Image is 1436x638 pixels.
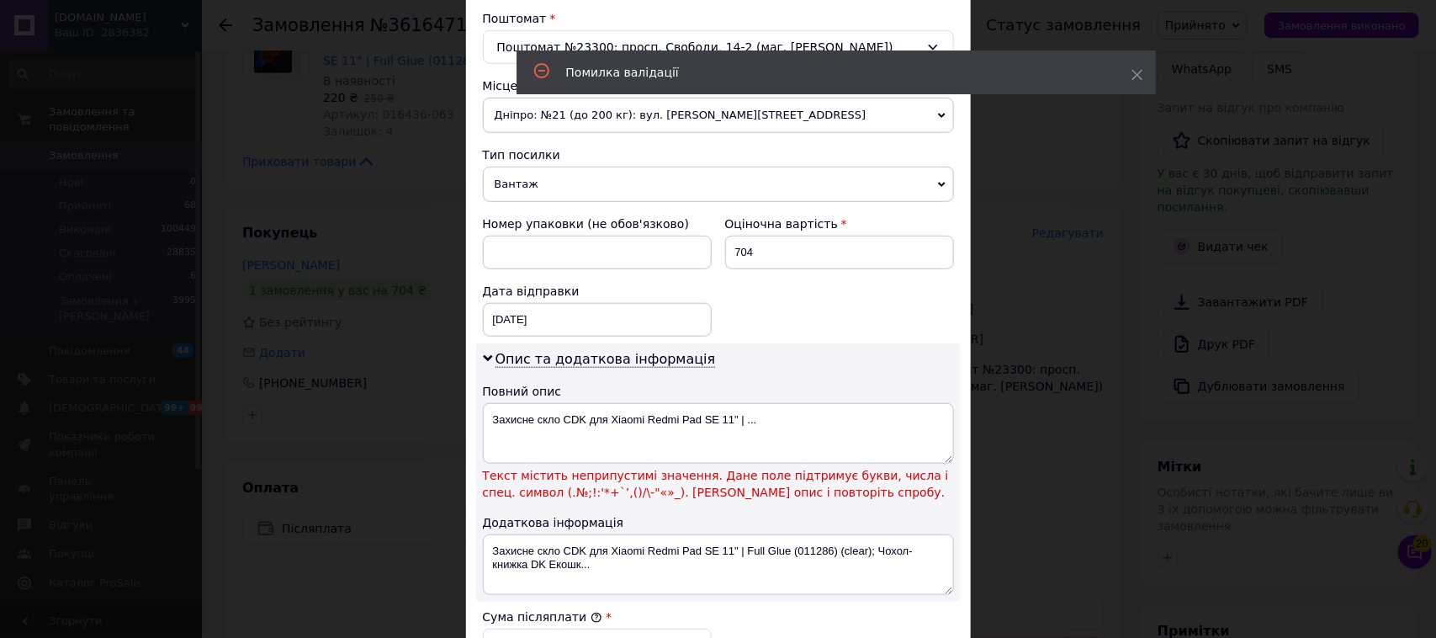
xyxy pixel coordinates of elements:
[483,98,954,133] span: Дніпро: №21 (до 200 кг): вул. [PERSON_NAME][STREET_ADDRESS]
[483,148,560,162] span: Тип посилки
[483,403,954,464] textarea: Захисне скло CDK для Xiaomi Redmi Pad SE 11" | ...
[483,610,602,624] label: Сума післяплати
[483,383,954,400] div: Повний опис
[483,283,712,300] div: Дата відправки
[483,79,585,93] span: Місце відправки
[483,467,954,501] span: Текст містить неприпустимі значення. Дане поле підтримує букви, числа і спец. символ (.№;!:'*+`’,...
[725,215,954,232] div: Оціночна вартість
[483,534,954,595] textarea: Захисне скло CDK для Xiaomi Redmi Pad SE 11" | Full Glue (011286) (clear); Чохол-книжка DK Екошк...
[483,30,954,64] div: Поштомат №23300: просп. Свободи, 14-2 (маг. [PERSON_NAME])
[566,64,1089,81] div: Помилка валідації
[483,10,954,27] div: Поштомат
[483,215,712,232] div: Номер упаковки (не обов'язково)
[495,351,716,368] span: Опис та додаткова інформація
[483,514,954,531] div: Додаткова інформація
[483,167,954,202] span: Вантаж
